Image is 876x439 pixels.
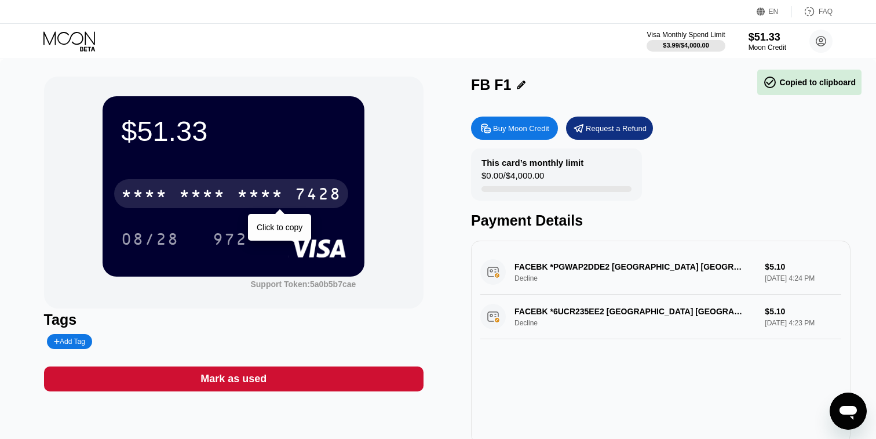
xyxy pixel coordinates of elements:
[481,170,544,186] div: $0.00 / $4,000.00
[830,393,867,430] iframe: Button to launch messaging window
[44,311,424,328] div: Tags
[250,280,356,289] div: Support Token:5a0b5b7cae
[757,6,792,17] div: EN
[471,212,851,229] div: Payment Details
[586,124,647,133] div: Request a Refund
[121,231,179,250] div: 08/28
[663,42,709,49] div: $3.99 / $4,000.00
[647,31,725,39] div: Visa Monthly Spend Limit
[749,31,786,43] div: $51.33
[749,31,786,52] div: $51.33Moon Credit
[213,231,247,250] div: 972
[566,117,653,140] div: Request a Refund
[250,280,356,289] div: Support Token: 5a0b5b7cae
[54,338,85,346] div: Add Tag
[792,6,833,17] div: FAQ
[44,367,424,391] div: Mark as used
[204,224,256,253] div: 972
[763,75,856,89] div: Copied to clipboard
[121,115,346,147] div: $51.33
[481,158,583,168] div: This card’s monthly limit
[769,8,779,16] div: EN
[763,75,777,89] span: 
[819,8,833,16] div: FAQ
[749,43,786,52] div: Moon Credit
[471,117,558,140] div: Buy Moon Credit
[647,31,725,52] div: Visa Monthly Spend Limit$3.99/$4,000.00
[257,223,302,232] div: Click to copy
[295,186,341,205] div: 7428
[471,77,511,93] div: FB F1
[200,372,267,386] div: Mark as used
[493,124,549,133] div: Buy Moon Credit
[112,224,188,253] div: 08/28
[47,334,92,349] div: Add Tag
